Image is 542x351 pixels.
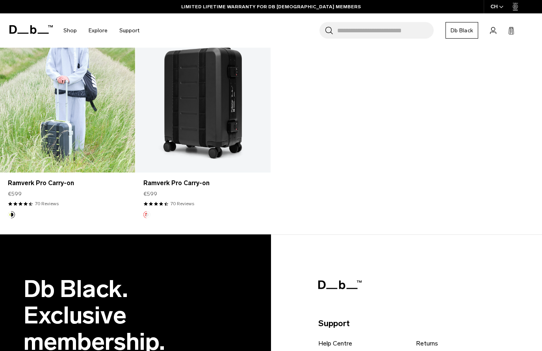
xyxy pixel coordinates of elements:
a: Ramverk Pro Carry-on [143,178,263,188]
button: Polestar Edt. [143,211,150,218]
a: 70 reviews [35,200,59,207]
span: €599 [143,190,157,198]
button: Db x New Amsterdam Surf Association [8,211,15,218]
a: Db Black [445,22,478,39]
a: Support [119,17,139,45]
a: Explore [89,17,108,45]
a: 70 reviews [171,200,194,207]
a: Returns [416,339,438,348]
a: LIMITED LIFETIME WARRANTY FOR DB [DEMOGRAPHIC_DATA] MEMBERS [181,3,361,10]
a: Help Centre [318,339,352,348]
a: Shop [63,17,77,45]
span: €599 [8,190,22,198]
a: Ramverk Pro Carry-on [8,178,127,188]
nav: Main Navigation [58,13,145,48]
a: Ramverk Pro Carry-on [135,22,271,173]
p: Support [318,317,524,330]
